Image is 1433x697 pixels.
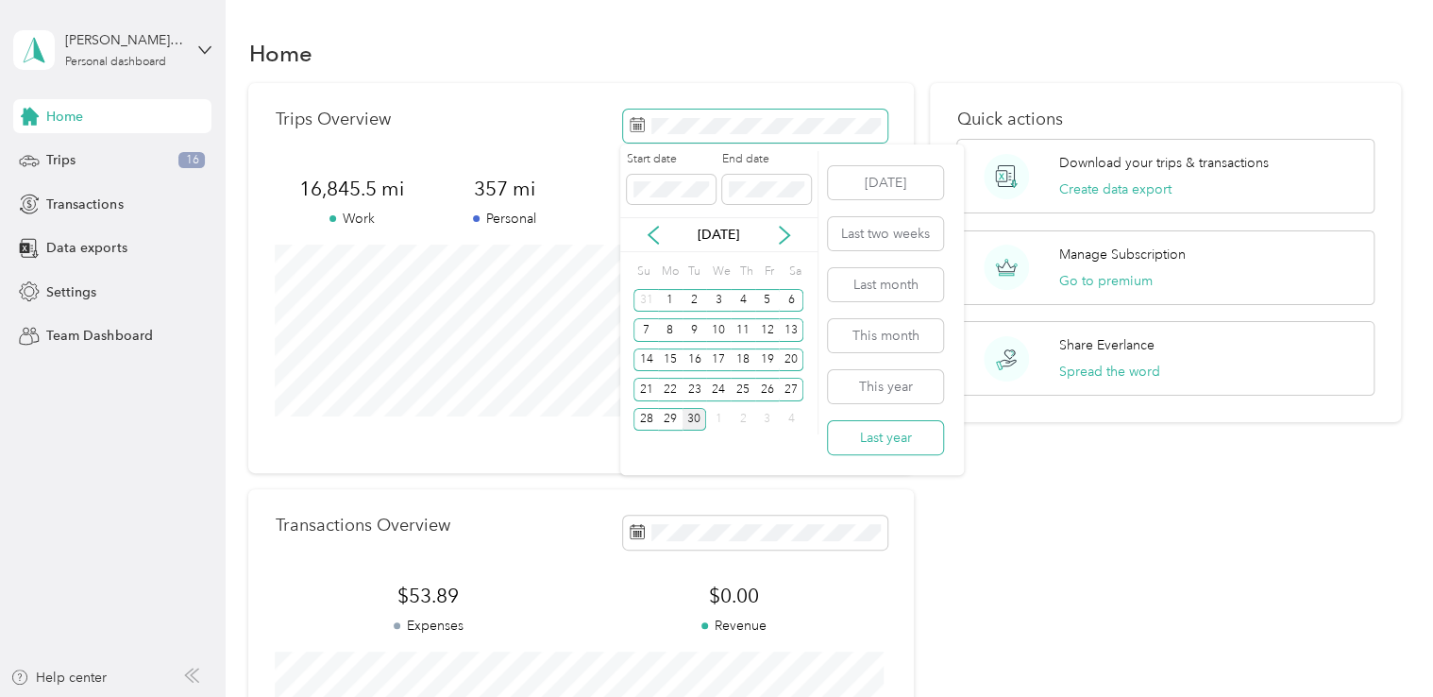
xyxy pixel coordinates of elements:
div: 10 [706,318,731,342]
label: End date [722,151,811,168]
div: Su [633,259,651,285]
p: Other [582,209,734,229]
div: Tu [684,259,702,285]
button: Last year [828,421,943,454]
div: 2 [731,408,755,432]
span: 16,845.5 mi [275,176,428,202]
div: 31 [633,289,658,313]
p: Quick actions [956,110,1374,129]
span: $53.89 [275,583,581,609]
button: This year [828,370,943,403]
div: 13 [779,318,803,342]
div: 20 [779,348,803,372]
div: Th [737,259,755,285]
p: [DATE] [679,225,758,245]
span: Team Dashboard [46,326,152,346]
div: 14 [633,348,658,372]
button: This month [828,319,943,352]
span: Settings [46,282,96,302]
button: Last two weeks [828,217,943,250]
p: Trips Overview [275,110,390,129]
div: 1 [658,289,683,313]
div: 11 [731,318,755,342]
button: [DATE] [828,166,943,199]
div: 5 [755,289,780,313]
div: We [709,259,731,285]
div: Personal dashboard [65,57,166,68]
div: Sa [785,259,803,285]
div: 28 [633,408,658,432]
span: 0 mi [582,176,734,202]
div: 4 [779,408,803,432]
button: Go to premium [1059,271,1153,291]
span: 16 [178,152,205,169]
div: 21 [633,378,658,401]
div: 9 [683,318,707,342]
div: [PERSON_NAME] [PERSON_NAME] [65,30,183,50]
iframe: Everlance-gr Chat Button Frame [1327,591,1433,697]
div: 7 [633,318,658,342]
p: Manage Subscription [1059,245,1186,264]
div: 25 [731,378,755,401]
span: Data exports [46,238,126,258]
div: 23 [683,378,707,401]
div: 22 [658,378,683,401]
div: 26 [755,378,780,401]
label: Start date [627,151,716,168]
span: Trips [46,150,76,170]
p: Transactions Overview [275,516,449,535]
div: 27 [779,378,803,401]
div: 3 [706,289,731,313]
div: 29 [658,408,683,432]
div: 17 [706,348,731,372]
span: $0.00 [582,583,887,609]
span: Transactions [46,195,123,214]
h1: Home [248,43,312,63]
p: Share Everlance [1059,335,1155,355]
div: Mo [658,259,679,285]
div: 30 [683,408,707,432]
div: 2 [683,289,707,313]
div: 19 [755,348,780,372]
div: 3 [755,408,780,432]
button: Create data export [1059,179,1172,199]
div: 1 [706,408,731,432]
div: Fr [762,259,780,285]
div: 6 [779,289,803,313]
p: Revenue [582,616,887,636]
p: Expenses [275,616,581,636]
div: 24 [706,378,731,401]
button: Last month [828,268,943,301]
p: Download your trips & transactions [1059,153,1269,173]
button: Help center [10,668,107,688]
p: Personal [429,209,582,229]
button: Spread the word [1059,362,1160,382]
div: 18 [731,348,755,372]
div: 8 [658,318,683,342]
span: Home [46,107,83,127]
p: Work [275,209,428,229]
div: 12 [755,318,780,342]
div: 4 [731,289,755,313]
div: 15 [658,348,683,372]
span: 357 mi [429,176,582,202]
div: 16 [683,348,707,372]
